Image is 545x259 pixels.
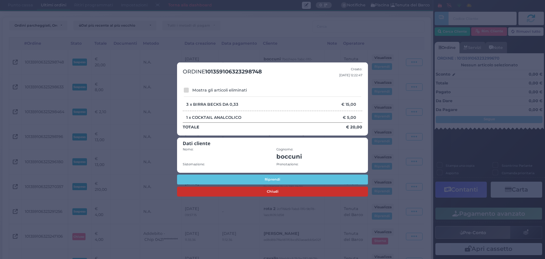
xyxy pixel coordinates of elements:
[205,68,262,75] strong: 101359106323298748
[183,140,210,147] b: Dati cliente
[177,175,368,184] button: Riprendi
[192,87,247,93] label: Mostra gli articoli eliminati
[276,147,293,151] small: Cognome:
[302,115,362,120] div: € 5,00
[339,67,362,77] small: Creato: [DATE] 12:22:47
[177,187,368,197] button: Chiudi
[276,162,298,166] small: Prenotazione:
[183,69,262,75] h3: ORDINE
[183,162,205,166] small: Sistemazione:
[183,115,303,120] div: 1 x COCKTAIL ANALCOLICO
[346,125,362,129] b: € 20,00
[302,102,362,107] div: € 15,00
[276,153,302,160] strong: boccuni
[183,102,303,107] div: 3 x BIRRA BECKS DA 0,33
[183,147,193,151] small: Nome:
[183,125,199,129] b: TOTALE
